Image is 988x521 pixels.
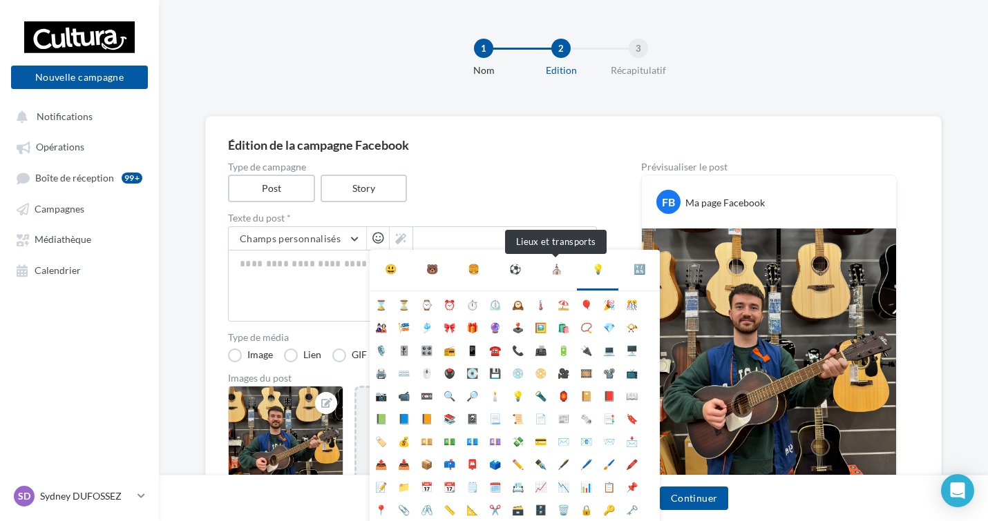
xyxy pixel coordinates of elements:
[484,337,506,360] li: ☎️
[228,139,919,151] div: Édition de la campagne Facebook
[438,382,461,405] li: 🔍
[506,473,529,496] li: 📇
[529,337,552,360] li: 📠
[620,291,643,314] li: 🎊
[332,348,367,362] label: GIF
[552,291,575,314] li: ⛱️
[529,428,552,451] li: 💳
[284,348,321,362] label: Lien
[392,451,415,473] li: 📥
[122,173,142,184] div: 99+
[370,473,392,496] li: 📝
[517,63,605,77] div: Edition
[228,348,273,362] label: Image
[370,291,392,314] li: ⌛
[620,451,643,473] li: 🖍️
[575,451,598,473] li: 🖊️
[941,474,974,507] div: Open Intercom Messenger
[415,382,438,405] li: 📼
[392,473,415,496] li: 📁
[321,175,408,202] label: Story
[392,428,415,451] li: 💰
[685,196,765,210] div: Ma page Facebook
[529,473,552,496] li: 📈
[8,226,151,251] a: Médiathèque
[426,261,438,277] div: 🐻
[461,360,484,382] li: 💽
[598,291,620,314] li: 🎉
[484,360,506,382] li: 💾
[506,360,529,382] li: 💿
[228,175,315,202] label: Post
[506,405,529,428] li: 📜
[392,382,415,405] li: 📹
[240,233,341,244] span: Champs personnalisés
[575,382,598,405] li: 📔
[229,227,366,250] button: Champs personnalisés
[529,496,552,519] li: 🗄️
[620,405,643,428] li: 🔖
[228,373,597,383] div: Images du post
[529,291,552,314] li: 🌡️
[370,451,392,473] li: 📤
[575,473,598,496] li: 📊
[620,428,643,451] li: 📩
[461,382,484,405] li: 🔎
[438,473,461,496] li: 📆
[552,473,575,496] li: 📉
[415,496,438,519] li: 🖇️
[656,190,681,214] div: FB
[415,451,438,473] li: 📦
[438,360,461,382] li: 🖲️
[18,489,30,503] span: SD
[598,451,620,473] li: 🖌️
[438,337,461,360] li: 📻
[594,63,683,77] div: Récapitulatif
[529,451,552,473] li: ✒️
[228,162,597,172] label: Type de campagne
[484,496,506,519] li: ✂️
[8,196,151,221] a: Campagnes
[461,451,484,473] li: 📮
[620,337,643,360] li: 🖥️
[370,360,392,382] li: 🖨️
[629,39,648,58] div: 3
[484,314,506,337] li: 🔮
[36,141,84,153] span: Opérations
[598,314,620,337] li: 💎
[461,314,484,337] li: 🎁
[620,314,643,337] li: 📯
[575,314,598,337] li: 📿
[415,291,438,314] li: ⌚
[385,261,397,277] div: 😃
[506,428,529,451] li: 💸
[505,230,607,254] div: Lieux et transports
[370,337,392,360] li: 🎙️
[506,291,529,314] li: 🕰️
[392,405,415,428] li: 📘
[551,261,562,277] div: ⛪
[392,496,415,519] li: 📎
[461,473,484,496] li: 🗒️
[392,337,415,360] li: 🎚️
[438,496,461,519] li: 📏
[552,337,575,360] li: 🔋
[598,473,620,496] li: 📋
[484,405,506,428] li: 📃
[392,291,415,314] li: ⏳
[370,405,392,428] li: 📗
[575,291,598,314] li: 🎈
[484,382,506,405] li: 🕯️
[575,428,598,451] li: 📧
[598,337,620,360] li: 💻
[415,360,438,382] li: 🖱️
[551,39,571,58] div: 2
[634,261,645,277] div: 🔣
[598,428,620,451] li: 📨
[228,213,597,223] label: Texte du post *
[598,382,620,405] li: 📕
[438,428,461,451] li: 💵
[438,291,461,314] li: ⏰
[620,360,643,382] li: 📺
[552,428,575,451] li: ✉️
